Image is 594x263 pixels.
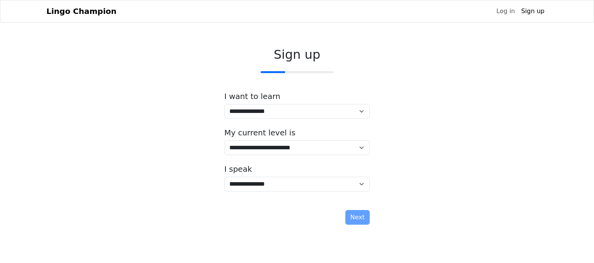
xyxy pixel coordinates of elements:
label: I want to learn [224,92,280,101]
a: Lingo Champion [46,3,116,19]
label: I speak [224,164,252,174]
a: Log in [493,3,518,19]
h2: Sign up [224,47,370,62]
a: Sign up [518,3,548,19]
label: My current level is [224,128,295,137]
